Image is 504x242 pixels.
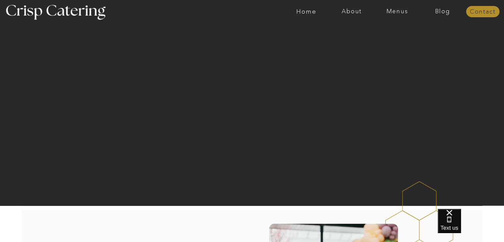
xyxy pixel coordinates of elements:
[329,8,374,15] a: About
[374,8,420,15] a: Menus
[438,209,504,242] iframe: podium webchat widget bubble
[420,8,465,15] a: Blog
[284,8,329,15] a: Home
[466,9,499,15] a: Contact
